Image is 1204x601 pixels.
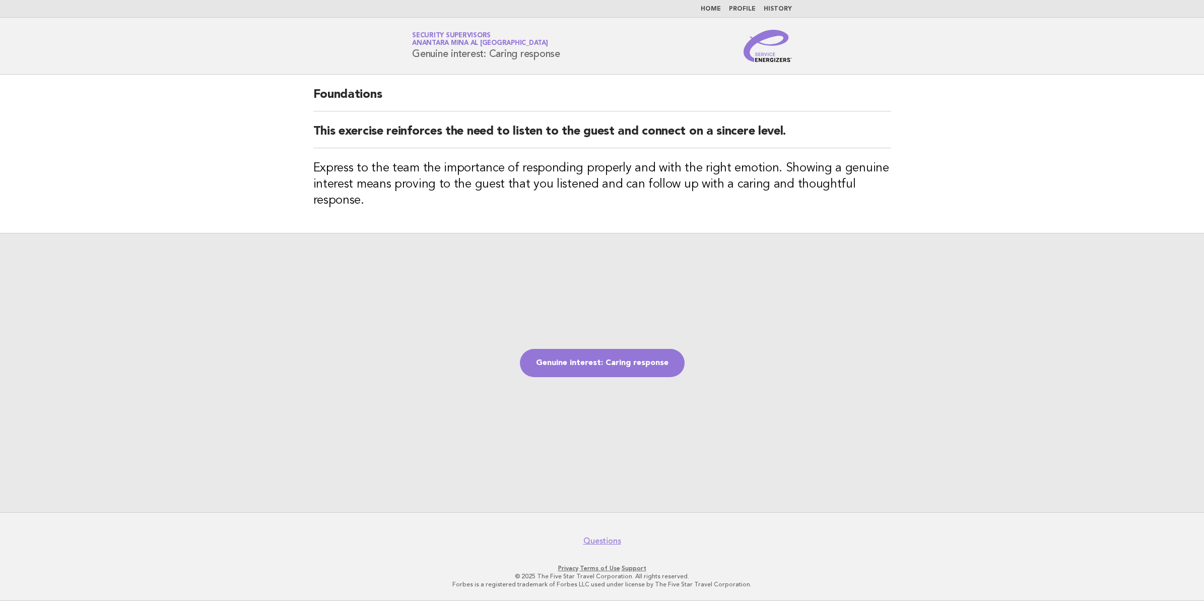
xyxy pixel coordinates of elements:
[313,87,891,111] h2: Foundations
[558,565,578,572] a: Privacy
[520,349,685,377] a: Genuine interest: Caring response
[412,32,548,46] a: Security SupervisorsAnantara Mina al [GEOGRAPHIC_DATA]
[412,33,560,59] h1: Genuine interest: Caring response
[583,536,621,546] a: Questions
[764,6,792,12] a: History
[701,6,721,12] a: Home
[729,6,756,12] a: Profile
[294,580,910,588] p: Forbes is a registered trademark of Forbes LLC used under license by The Five Star Travel Corpora...
[313,124,891,148] h2: This exercise reinforces the need to listen to the guest and connect on a sincere level.
[744,30,792,62] img: Service Energizers
[622,565,646,572] a: Support
[412,40,548,47] span: Anantara Mina al [GEOGRAPHIC_DATA]
[313,160,891,209] h3: Express to the team the importance of responding properly and with the right emotion. Showing a g...
[580,565,620,572] a: Terms of Use
[294,572,910,580] p: © 2025 The Five Star Travel Corporation. All rights reserved.
[294,564,910,572] p: · ·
